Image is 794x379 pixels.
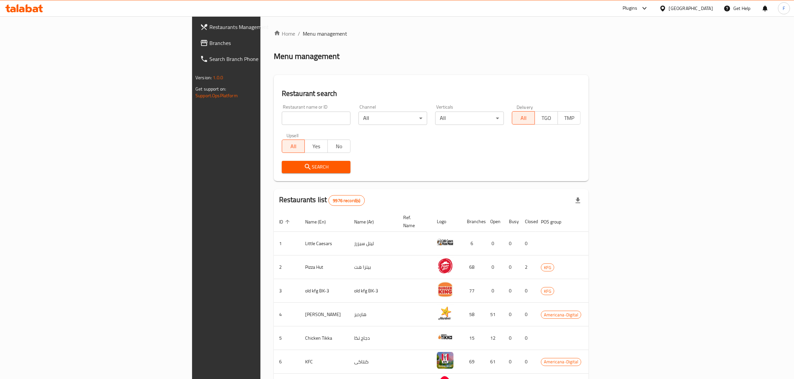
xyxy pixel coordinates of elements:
div: All [435,112,504,125]
th: Branches [462,211,485,232]
td: 0 [485,255,504,279]
td: بيتزا هت [349,255,398,279]
td: ليتل سيزرز [349,232,398,255]
span: All [285,142,302,151]
td: هارديز [349,303,398,326]
td: 0 [520,279,536,303]
th: Logo [432,211,462,232]
span: TGO [538,113,555,123]
span: Restaurants Management [209,23,319,31]
td: 0 [504,232,520,255]
div: Export file [570,192,586,208]
span: Name (En) [305,218,334,226]
td: 0 [504,350,520,374]
span: TMP [561,113,578,123]
th: Closed [520,211,536,232]
span: 9976 record(s) [329,197,364,204]
span: All [515,113,532,123]
td: 58 [462,303,485,326]
h2: Menu management [274,51,339,62]
span: ID [279,218,292,226]
div: All [358,112,427,125]
span: Search Branch Phone [209,55,319,63]
button: All [282,140,305,153]
span: 1.0.0 [213,73,223,82]
td: old kfg BK-3 [349,279,398,303]
span: Yes [307,142,325,151]
button: TMP [558,111,581,125]
td: 12 [485,326,504,350]
td: 51 [485,303,504,326]
img: Chicken Tikka [437,328,454,345]
nav: breadcrumb [274,30,589,38]
td: 0 [485,279,504,303]
span: F [783,5,785,12]
button: Search [282,161,350,173]
a: Search Branch Phone [195,51,325,67]
div: [GEOGRAPHIC_DATA] [669,5,713,12]
td: 0 [504,279,520,303]
td: دجاج تكا [349,326,398,350]
span: No [330,142,348,151]
button: No [327,140,350,153]
img: old kfg BK-3 [437,281,454,298]
img: Pizza Hut [437,257,454,274]
h2: Restaurants list [279,195,365,206]
td: 0 [520,232,536,255]
label: Upsell [286,133,299,138]
label: Delivery [517,105,533,109]
input: Search for restaurant name or ID.. [282,112,350,125]
span: Ref. Name [403,213,424,229]
img: Little Caesars [437,234,454,250]
button: All [512,111,535,125]
th: Open [485,211,504,232]
span: Americana-Digital [541,358,581,366]
td: كنتاكى [349,350,398,374]
td: 15 [462,326,485,350]
a: Support.OpsPlatform [195,91,238,100]
span: Menu management [303,30,347,38]
a: Restaurants Management [195,19,325,35]
td: 77 [462,279,485,303]
span: Name (Ar) [354,218,382,226]
td: 0 [520,303,536,326]
img: KFC [437,352,454,369]
span: Get support on: [195,85,226,93]
th: Busy [504,211,520,232]
img: Hardee's [437,305,454,321]
h2: Restaurant search [282,89,581,99]
td: 61 [485,350,504,374]
td: 0 [504,255,520,279]
td: 0 [485,232,504,255]
span: Search [287,163,345,171]
span: Branches [209,39,319,47]
td: 0 [520,350,536,374]
td: 0 [520,326,536,350]
button: Yes [304,140,327,153]
a: Branches [195,35,325,51]
div: Plugins [623,4,637,12]
span: Version: [195,73,212,82]
button: TGO [535,111,558,125]
td: 6 [462,232,485,255]
td: 2 [520,255,536,279]
td: 0 [504,326,520,350]
span: Americana-Digital [541,311,581,319]
div: Total records count [328,195,364,206]
td: 69 [462,350,485,374]
td: 68 [462,255,485,279]
span: KFG [541,287,554,295]
span: POS group [541,218,570,226]
td: 0 [504,303,520,326]
span: KFG [541,264,554,271]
